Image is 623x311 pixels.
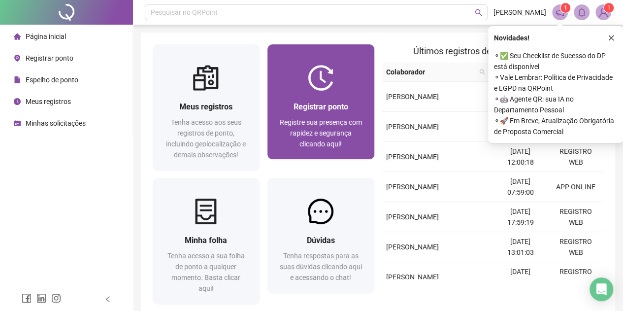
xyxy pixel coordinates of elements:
span: left [104,296,111,303]
span: [PERSON_NAME] [386,123,439,131]
td: [DATE] 12:02:29 [492,262,548,292]
span: search [479,69,485,75]
a: DúvidasTenha respostas para as suas dúvidas clicando aqui e acessando o chat! [267,178,374,293]
span: search [477,65,487,79]
span: clock-circle [14,98,21,105]
td: REGISTRO WEB [548,142,603,172]
span: [PERSON_NAME] [386,243,439,251]
span: 1 [564,4,567,11]
div: Open Intercom Messenger [590,277,613,301]
span: Dúvidas [307,236,335,245]
span: schedule [14,120,21,127]
span: file [14,76,21,83]
span: [PERSON_NAME] [386,153,439,161]
span: Minhas solicitações [26,119,86,127]
span: facebook [22,293,32,303]
span: 1 [607,4,611,11]
span: Tenha respostas para as suas dúvidas clicando aqui e acessando o chat! [280,252,362,281]
span: environment [14,55,21,62]
sup: 1 [560,3,570,13]
span: search [475,9,482,16]
span: Minha folha [185,236,227,245]
span: linkedin [36,293,46,303]
td: REGISTRO WEB [548,202,603,232]
span: [PERSON_NAME] [493,7,546,18]
span: notification [556,8,564,17]
span: [PERSON_NAME] [386,93,439,101]
span: ⚬ Vale Lembrar: Política de Privacidade e LGPD na QRPoint [494,72,617,94]
span: Registrar ponto [294,102,348,111]
span: Página inicial [26,33,66,40]
span: Novidades ! [494,33,529,43]
td: [DATE] 12:00:18 [492,142,548,172]
span: Registre sua presença com rapidez e segurança clicando aqui! [280,118,362,148]
a: Meus registrosTenha acesso aos seus registros de ponto, incluindo geolocalização e demais observa... [153,44,260,170]
span: ⚬ ✅ Seu Checklist de Sucesso do DP está disponível [494,50,617,72]
span: bell [577,8,586,17]
span: Tenha acesso aos seus registros de ponto, incluindo geolocalização e demais observações! [166,118,246,159]
span: Registrar ponto [26,54,73,62]
td: REGISTRO WEB [548,232,603,262]
span: close [608,35,615,41]
span: [PERSON_NAME] [386,213,439,221]
td: APP ONLINE [548,172,603,202]
span: Meus registros [179,102,232,111]
span: Tenha acesso a sua folha de ponto a qualquer momento. Basta clicar aqui! [167,252,245,292]
td: [DATE] 07:59:00 [492,172,548,202]
span: Colaborador [386,67,475,77]
span: Últimos registros de ponto sincronizados [413,46,572,56]
sup: Atualize o seu contato no menu Meus Dados [604,3,614,13]
span: Meus registros [26,98,71,105]
span: [PERSON_NAME] [386,273,439,281]
a: Registrar pontoRegistre sua presença com rapidez e segurança clicando aqui! [267,44,374,159]
span: instagram [51,293,61,303]
a: Minha folhaTenha acesso a sua folha de ponto a qualquer momento. Basta clicar aqui! [153,178,260,304]
td: [DATE] 17:59:19 [492,202,548,232]
span: home [14,33,21,40]
span: [PERSON_NAME] [386,183,439,191]
td: REGISTRO WEB [548,262,603,292]
img: 79402 [596,5,611,20]
span: ⚬ 🚀 Em Breve, Atualização Obrigatória de Proposta Comercial [494,115,617,137]
span: ⚬ 🤖 Agente QR: sua IA no Departamento Pessoal [494,94,617,115]
td: [DATE] 13:01:03 [492,232,548,262]
span: Espelho de ponto [26,76,78,84]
